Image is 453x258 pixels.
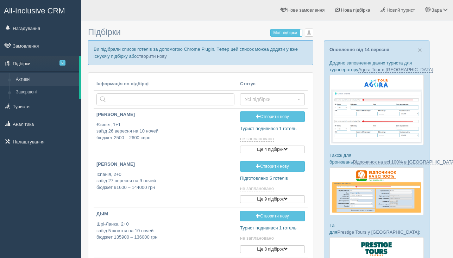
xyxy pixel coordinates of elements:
button: Ще 4 підбірки [240,146,305,153]
p: Турист подивився 1 готель [240,225,305,232]
p: Додано заповнення даних туриста для туроператору : [329,60,424,73]
label: Мої підбірки [271,29,302,36]
span: Підбірки [88,27,121,37]
span: Новий турист [386,7,415,13]
a: ДЫМ Шрі-Ланка, 2+0заїзд 5 жовтня на 10 ночейбюджет 135900 – 136000 грн [94,208,237,246]
p: Підготовлено 5 готелів [240,175,305,182]
span: не заплановано [240,186,274,191]
span: Усі підбірки [245,96,296,103]
span: × [418,46,422,54]
span: Нова підбірка [341,7,370,13]
span: Зара [432,7,442,13]
a: Створити нову [240,111,305,122]
span: 9 [59,60,65,66]
a: не заплановано [240,186,275,191]
img: agora-tour-%D1%84%D0%BE%D1%80%D0%BC%D0%B0-%D0%B1%D1%80%D0%BE%D0%BD%D1%8E%D0%B2%D0%B0%D0%BD%D0%BD%... [329,75,424,145]
p: Та для : [329,222,424,235]
a: Оновлення від 14 вересня [329,47,389,52]
a: Agora Tour в [GEOGRAPHIC_DATA] [358,67,433,73]
img: otdihnavse100--%D1%84%D0%BE%D1%80%D0%BC%D0%B0-%D0%B1%D1%80%D0%BE%D0%BD%D0%B8%D1%80%D0%BE%D0%B2%D0... [329,167,424,215]
a: Створити нову [240,211,305,221]
p: [PERSON_NAME] [96,161,234,168]
p: Ви підібрали список готелів за допомогою Chrome Plugin. Тепер цей список можна додати у вже існую... [88,40,313,65]
th: Інформація по підбірці [94,78,237,91]
a: [PERSON_NAME] Іспанія, 2+0заїзд 27 вересня на 9 ночейбюджет 91600 – 144000 грн [94,158,237,197]
a: Prestige Tours у [GEOGRAPHIC_DATA] [337,229,419,235]
p: Іспанія, 2+0 заїзд 27 вересня на 9 ночей бюджет 91600 – 144000 грн [96,171,234,191]
span: Нове замовлення [287,7,325,13]
span: не заплановано [240,136,274,142]
p: Турист подивився 1 готель [240,125,305,132]
a: [PERSON_NAME] Єгипет, 1+1заїзд 26 вересня на 10 ночейбюджет 2500 – 2600 євро [94,109,237,147]
button: Ще 9 підбірок [240,195,305,203]
a: Завершені [13,86,79,99]
a: не заплановано [240,235,275,241]
a: створити нову [137,54,166,59]
p: ДЫМ [96,211,234,217]
input: Пошук за країною або туристом [96,93,234,105]
th: Статус [237,78,308,91]
button: Close [418,46,422,54]
span: All-Inclusive CRM [4,6,65,15]
a: не заплановано [240,136,275,142]
p: Шрі-Ланка, 2+0 заїзд 5 жовтня на 10 ночей бюджет 135900 – 136000 грн [96,221,234,241]
p: Також для бронювань : [329,152,424,165]
a: All-Inclusive CRM [0,0,81,20]
p: [PERSON_NAME] [96,111,234,118]
button: Усі підбірки [240,93,305,105]
span: не заплановано [240,235,274,241]
button: Ще 8 підбірок [240,245,305,253]
p: Єгипет, 1+1 заїзд 26 вересня на 10 ночей бюджет 2500 – 2600 євро [96,122,234,141]
a: Активні [13,73,79,86]
a: Створити нову [240,161,305,172]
